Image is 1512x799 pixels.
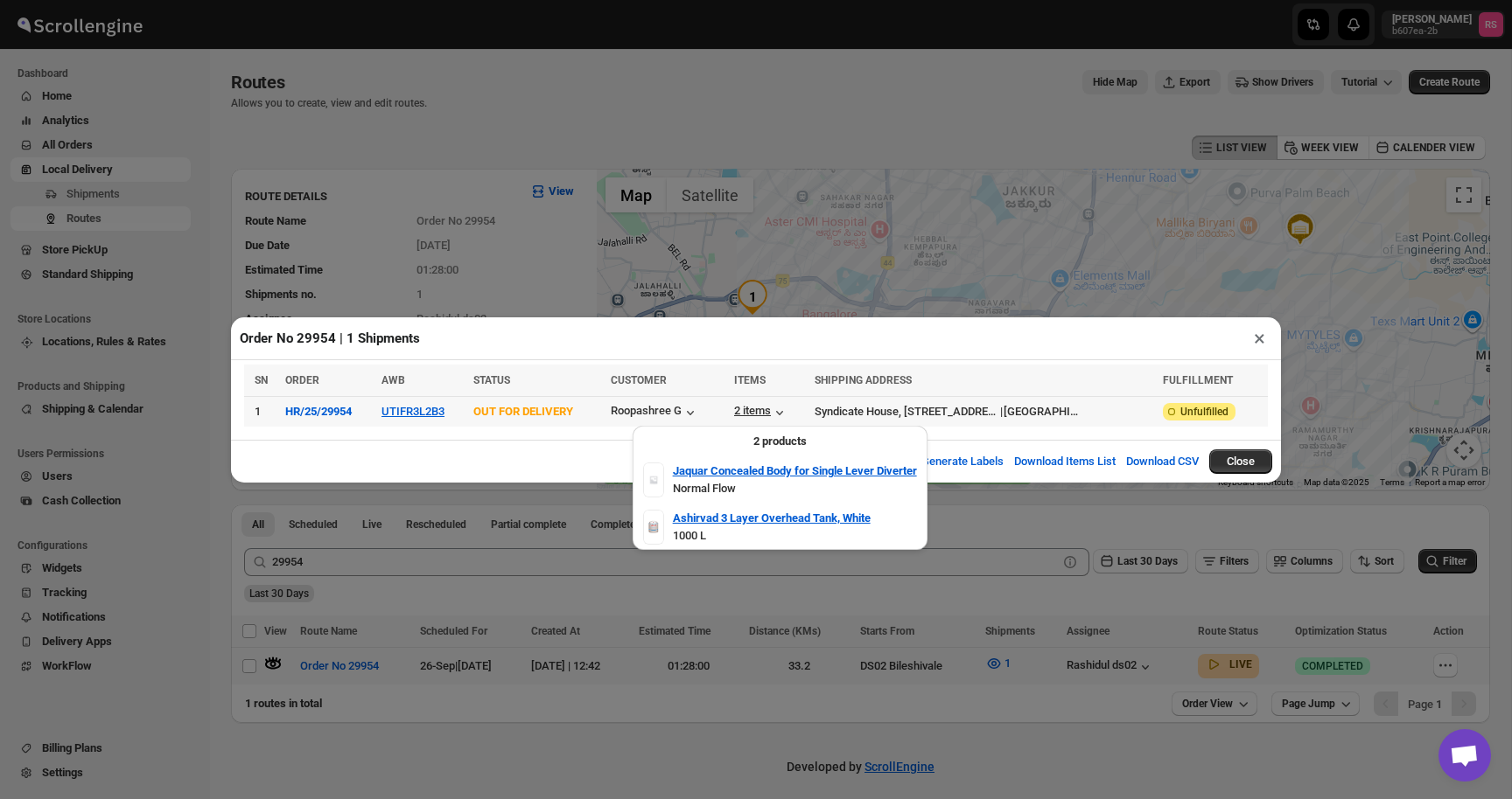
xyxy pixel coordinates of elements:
span: FULFILLMENT [1163,374,1233,386]
span: CUSTOMER [611,374,667,386]
span: Unfulfilled [1180,405,1228,419]
button: Generate Labels [911,444,1014,479]
p: 1000 L [673,527,917,545]
button: Download Items List [1004,444,1126,479]
button: UTIFR3L2B3 [381,405,444,418]
div: | [815,403,1152,420]
span: STATUS [473,374,510,386]
h2: Order No 29954 | 1 Shipments [240,330,420,347]
button: × [1247,326,1272,351]
span: ORDER [285,374,319,386]
p: Normal Flow [673,480,917,497]
a: Jaquar Concealed Body for Single Lever Diverter [673,462,917,480]
span: ITEMS [734,374,766,386]
button: Download CSV [1116,444,1209,479]
div: Open chat [1438,729,1491,782]
div: Syndicate House, [STREET_ADDRESS] [GEOGRAPHIC_DATA] [815,403,998,420]
td: 1 [244,396,280,427]
button: Close [1209,449,1272,474]
a: Ashirvad 3 Layer Overhead Tank, White [673,510,871,527]
b: Ashirvad 3 Layer Overhead Tank, White [673,511,871,525]
button: HR/25/29954 [285,405,352,418]
span: OUT FOR DELIVERY [473,405,573,418]
b: Jaquar Concealed Body for Single Lever Diverter [673,464,917,477]
div: [GEOGRAPHIC_DATA] [1004,403,1083,420]
span: SHIPPING ADDRESS [815,374,912,386]
button: 2 items [734,404,788,421]
div: 2 products [643,433,917,450]
span: AWB [381,374,405,386]
button: Roopashree G [611,404,699,421]
span: SN [255,374,268,386]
